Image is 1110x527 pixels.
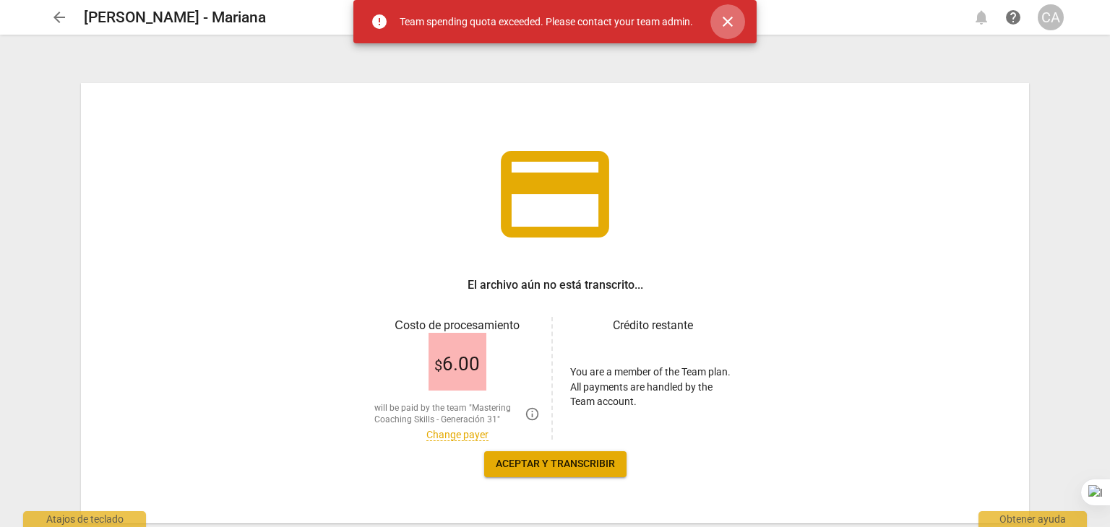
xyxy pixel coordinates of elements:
span: Aceptar y transcribir [496,457,615,471]
span: close [719,13,736,30]
h3: El archivo aún no está transcrito... [468,276,643,294]
span: 6.00 [434,354,480,375]
a: Obtener ayuda [1000,4,1026,30]
h3: Crédito restante [570,317,736,334]
button: Cerrar [710,4,745,39]
div: Atajos de teclado [23,511,146,527]
span: $ [434,357,442,374]
span: help [1004,9,1022,26]
button: CA [1038,4,1064,30]
h2: [PERSON_NAME] - Mariana [84,9,266,27]
span: credit_card [490,129,620,259]
span: will be paid by the team "Mastering Coaching Skills - Generación 31" [374,402,519,426]
span: arrow_back [51,9,68,26]
span: error [371,13,388,30]
h3: Сosto de procesamiento [374,317,540,334]
div: Obtener ayuda [978,511,1087,527]
button: Aceptar y transcribir [484,451,627,477]
a: Change payer [426,429,489,441]
div: Team spending quota exceeded. Please contact your team admin. [400,14,693,30]
span: You are over your transcription quota. Please, contact the team administrator Mastering Coaching ... [525,406,540,422]
p: You are a member of the Team plan. All payments are handled by the Team account. [570,365,736,409]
